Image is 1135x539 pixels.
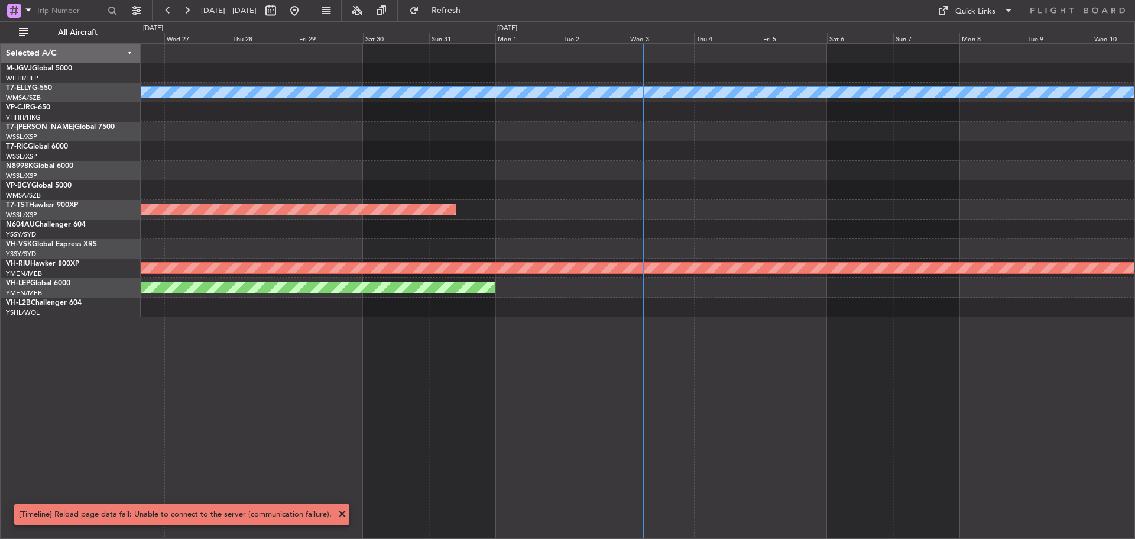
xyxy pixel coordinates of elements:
span: M-JGVJ [6,65,32,72]
div: Sat 6 [827,33,893,43]
a: WSSL/XSP [6,211,37,220]
a: YSSY/SYD [6,230,36,239]
div: [Timeline] Reload page data fail: Unable to connect to the server (communication failure). [19,509,332,521]
span: T7-[PERSON_NAME] [6,124,74,131]
span: [DATE] - [DATE] [201,5,257,16]
a: VH-LEPGlobal 6000 [6,280,70,287]
a: VH-RIUHawker 800XP [6,260,79,267]
a: N8998KGlobal 6000 [6,163,73,170]
a: WMSA/SZB [6,191,41,200]
div: Sun 31 [429,33,495,43]
span: VH-RIU [6,260,30,267]
div: Thu 4 [694,33,760,43]
button: Refresh [404,1,475,20]
div: Quick Links [955,6,995,18]
div: Tue 2 [562,33,628,43]
span: T7-RIC [6,143,28,150]
div: Fri 29 [297,33,363,43]
span: VP-CJR [6,104,30,111]
a: T7-ELLYG-550 [6,85,52,92]
a: VP-BCYGlobal 5000 [6,182,72,189]
span: All Aircraft [31,28,125,37]
a: WSSL/XSP [6,172,37,180]
input: Trip Number [36,2,104,20]
a: N604AUChallenger 604 [6,221,86,228]
span: VH-L2B [6,299,31,306]
a: WSSL/XSP [6,133,37,141]
div: Tue 9 [1026,33,1092,43]
a: VP-CJRG-650 [6,104,50,111]
div: Sun 7 [893,33,959,43]
span: VH-LEP [6,280,30,287]
div: [DATE] [143,24,163,34]
span: VH-VSK [6,241,32,248]
a: T7-TSTHawker 900XP [6,202,78,209]
span: N8998K [6,163,33,170]
a: WSSL/XSP [6,152,37,161]
span: VP-BCY [6,182,31,189]
span: N604AU [6,221,35,228]
a: YMEN/MEB [6,269,42,278]
a: T7-[PERSON_NAME]Global 7500 [6,124,115,131]
a: WMSA/SZB [6,93,41,102]
div: Sat 30 [363,33,429,43]
button: All Aircraft [13,23,128,42]
div: Wed 3 [628,33,694,43]
span: T7-ELLY [6,85,32,92]
a: YSHL/WOL [6,308,40,317]
button: Quick Links [932,1,1019,20]
a: M-JGVJGlobal 5000 [6,65,72,72]
div: Thu 28 [231,33,297,43]
span: T7-TST [6,202,29,209]
a: WIHH/HLP [6,74,38,83]
a: YSSY/SYD [6,250,36,259]
div: Fri 5 [761,33,827,43]
a: T7-RICGlobal 6000 [6,143,68,150]
a: VH-VSKGlobal Express XRS [6,241,97,248]
a: YMEN/MEB [6,289,42,298]
div: Mon 8 [959,33,1026,43]
a: VHHH/HKG [6,113,41,122]
div: Wed 27 [164,33,231,43]
div: [DATE] [497,24,517,34]
a: VH-L2BChallenger 604 [6,299,82,306]
div: Mon 1 [495,33,562,43]
span: Refresh [421,7,471,15]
